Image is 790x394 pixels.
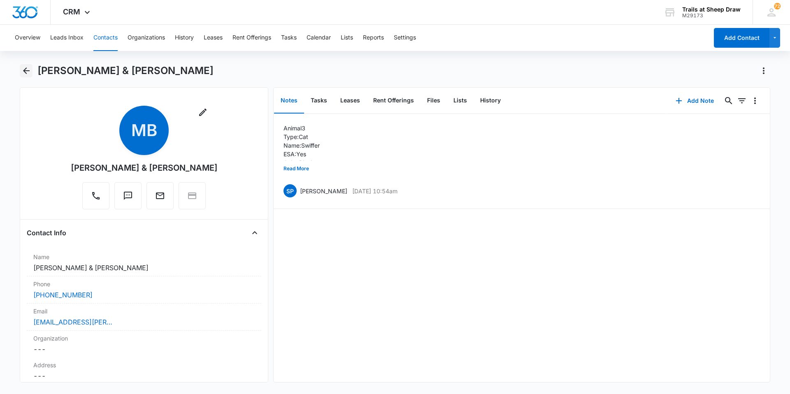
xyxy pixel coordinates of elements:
div: Phone[PHONE_NUMBER] [27,276,261,304]
button: Leads Inbox [50,25,84,51]
p: ESA: Yes [283,150,350,158]
h1: [PERSON_NAME] & [PERSON_NAME] [37,65,214,77]
div: Organization--- [27,331,261,357]
button: Add Contact [714,28,769,48]
a: [EMAIL_ADDRESS][PERSON_NAME][DOMAIN_NAME] [33,317,116,327]
button: Tasks [281,25,297,51]
button: Tasks [304,88,334,114]
button: Contacts [93,25,118,51]
button: Notes [274,88,304,114]
div: account id [682,13,741,19]
span: CRM [63,7,80,16]
p: Animal 3 [283,124,350,132]
label: Name [33,253,255,261]
div: notifications count [774,3,781,9]
button: Close [248,226,261,239]
span: SP [283,184,297,197]
button: Rent Offerings [232,25,271,51]
dd: --- [33,344,255,354]
button: Settings [394,25,416,51]
label: Email [33,307,255,315]
button: Read More [283,161,309,176]
button: History [175,25,194,51]
div: [PERSON_NAME] & [PERSON_NAME] [71,162,218,174]
button: Leases [334,88,367,114]
div: account name [682,6,741,13]
button: Lists [447,88,474,114]
button: Rent Offerings [367,88,421,114]
a: Text [114,195,142,202]
div: Name[PERSON_NAME] & [PERSON_NAME] [27,249,261,276]
div: Email[EMAIL_ADDRESS][PERSON_NAME][DOMAIN_NAME] [27,304,261,331]
button: Overflow Menu [748,94,762,107]
p: Type: Cat [283,132,350,141]
button: Organizations [128,25,165,51]
button: Back [20,64,33,77]
span: MB [119,106,169,155]
p: [PERSON_NAME] [300,187,347,195]
button: Leases [204,25,223,51]
label: Organization [33,334,255,343]
button: Actions [757,64,770,77]
a: Call [82,195,109,202]
button: Text [114,182,142,209]
p: Color: Black [283,158,350,167]
span: 72 [774,3,781,9]
a: Email [146,195,174,202]
button: Files [421,88,447,114]
h4: Contact Info [27,228,66,238]
button: History [474,88,507,114]
label: Address [33,361,255,369]
button: Overview [15,25,40,51]
button: Search... [722,94,735,107]
button: Calendar [307,25,331,51]
dd: [PERSON_NAME] & [PERSON_NAME] [33,263,255,273]
dd: --- [33,371,255,381]
button: Email [146,182,174,209]
button: Filters [735,94,748,107]
a: [PHONE_NUMBER] [33,290,93,300]
label: Phone [33,280,255,288]
button: Add Note [667,91,722,111]
div: Address--- [27,357,261,385]
p: Name: Swiffer [283,141,350,150]
button: Lists [341,25,353,51]
button: Reports [363,25,384,51]
button: Call [82,182,109,209]
p: [DATE] 10:54am [352,187,397,195]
